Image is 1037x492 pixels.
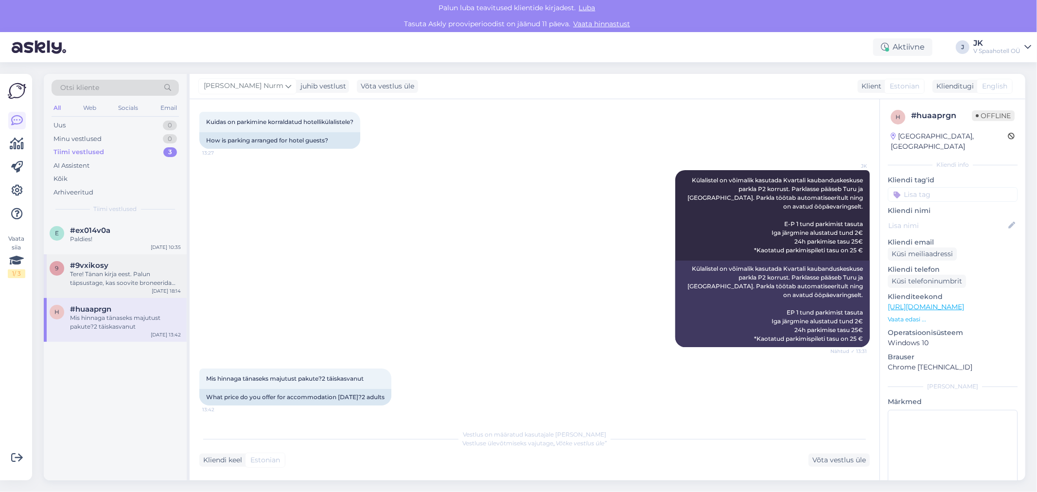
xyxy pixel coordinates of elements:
[888,264,1018,275] p: Kliendi telefon
[53,174,68,184] div: Kõik
[70,314,181,331] div: Mis hinnaga tänaseks majutust pakute?2 täiskasvanut
[53,188,93,197] div: Arhiveeritud
[553,439,607,447] i: „Võtke vestlus üle”
[463,431,606,438] span: Vestlus on määratud kasutajale [PERSON_NAME]
[357,80,418,93] div: Võta vestlus üle
[888,362,1018,372] p: Chrome [TECHNICAL_ID]
[52,102,63,114] div: All
[830,348,867,355] span: Nähtud ✓ 13:31
[973,39,1020,47] div: JK
[70,235,181,244] div: Paldies!
[199,389,391,405] div: What price do you offer for accommodation [DATE]?2 adults
[888,237,1018,247] p: Kliendi email
[70,226,110,235] span: #ex014v0a
[973,39,1031,55] a: JKV Spaahotell OÜ
[973,47,1020,55] div: V Spaahotell OÜ
[888,382,1018,391] div: [PERSON_NAME]
[570,19,633,28] a: Vaata hinnastust
[158,102,179,114] div: Email
[53,161,89,171] div: AI Assistent
[888,338,1018,348] p: Windows 10
[888,206,1018,216] p: Kliendi nimi
[675,261,870,347] div: Külalistel on võimalik kasutada Kvartali kaubanduskeskuse parkla P2 korrust. Parklasse pääseb Tur...
[888,220,1006,231] input: Lisa nimi
[163,147,177,157] div: 3
[163,134,177,144] div: 0
[888,292,1018,302] p: Klienditeekond
[888,302,964,311] a: [URL][DOMAIN_NAME]
[888,247,957,261] div: Küsi meiliaadressi
[888,160,1018,169] div: Kliendi info
[830,162,867,170] span: JK
[202,149,239,157] span: 13:27
[888,275,966,288] div: Küsi telefoninumbrit
[202,406,239,413] span: 13:42
[53,134,102,144] div: Minu vestlused
[8,82,26,100] img: Askly Logo
[55,229,59,237] span: e
[297,81,346,91] div: juhib vestlust
[54,308,59,316] span: h
[888,397,1018,407] p: Märkmed
[199,455,242,465] div: Kliendi keel
[55,264,59,272] span: 9
[888,315,1018,324] p: Vaata edasi ...
[152,287,181,295] div: [DATE] 18:14
[60,83,99,93] span: Otsi kliente
[8,269,25,278] div: 1 / 3
[888,175,1018,185] p: Kliendi tag'id
[890,81,919,91] span: Estonian
[116,102,140,114] div: Socials
[8,234,25,278] div: Vaata siia
[809,454,870,467] div: Võta vestlus üle
[687,176,864,254] span: Külalistel on võimalik kasutada Kvartali kaubanduskeskuse parkla P2 korrust. Parklasse pääseb Tur...
[462,439,607,447] span: Vestluse ülevõtmiseks vajutage
[70,305,111,314] span: #huaaprgn
[972,110,1015,121] span: Offline
[982,81,1007,91] span: English
[932,81,974,91] div: Klienditugi
[163,121,177,130] div: 0
[199,132,360,149] div: How is parking arranged for hotel guests?
[891,131,1008,152] div: [GEOGRAPHIC_DATA], [GEOGRAPHIC_DATA]
[53,147,104,157] div: Tiimi vestlused
[576,3,598,12] span: Luba
[206,118,353,125] span: Kuidas on parkimine korraldatud hotellikülalistele?
[911,110,972,122] div: # huaaprgn
[873,38,932,56] div: Aktiivne
[206,375,364,382] span: Mis hinnaga tänaseks majutust pakute?2 täiskasvanut
[250,455,280,465] span: Estonian
[70,261,108,270] span: #9vxikosy
[81,102,98,114] div: Web
[94,205,137,213] span: Tiimi vestlused
[888,352,1018,362] p: Brauser
[956,40,969,54] div: J
[151,244,181,251] div: [DATE] 10:35
[888,328,1018,338] p: Operatsioonisüsteem
[858,81,881,91] div: Klient
[53,121,66,130] div: Uus
[204,81,283,91] span: [PERSON_NAME] Nurm
[151,331,181,338] div: [DATE] 13:42
[896,113,900,121] span: h
[888,187,1018,202] input: Lisa tag
[70,270,181,287] div: Tere! Tänan kirja eest. Palun täpsustage, kas soovite broneerida spaakeskuses olevat eraruumi, V ...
